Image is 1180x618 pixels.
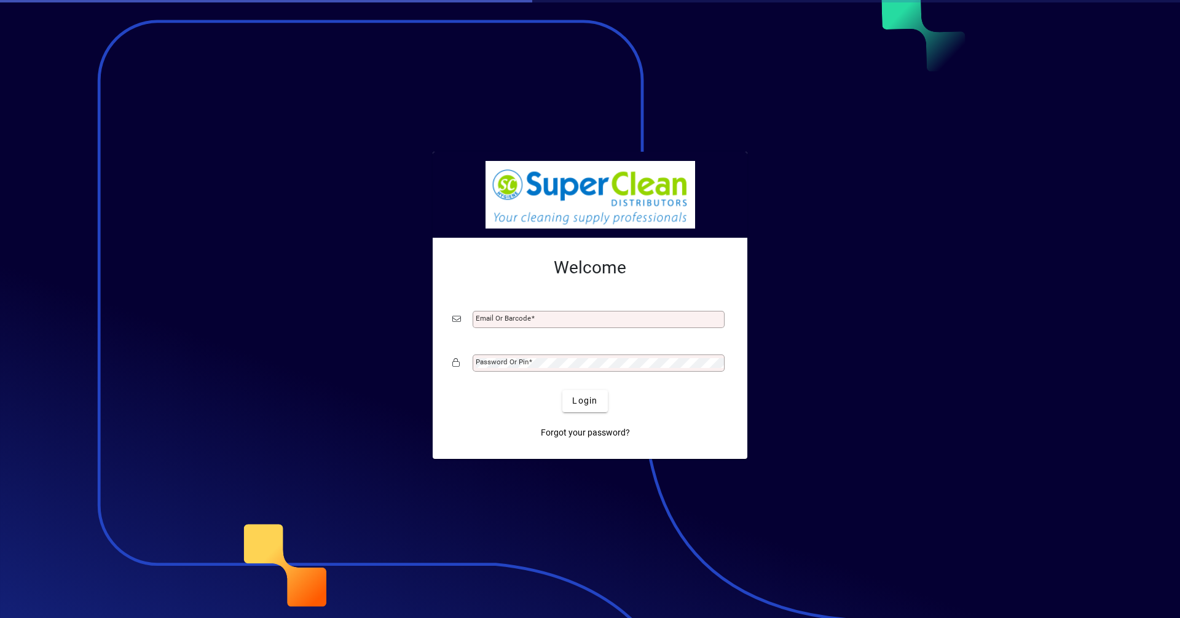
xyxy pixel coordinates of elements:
a: Forgot your password? [536,422,635,444]
span: Forgot your password? [541,426,630,439]
span: Login [572,394,597,407]
mat-label: Password or Pin [476,358,529,366]
mat-label: Email or Barcode [476,314,531,323]
h2: Welcome [452,257,728,278]
button: Login [562,390,607,412]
